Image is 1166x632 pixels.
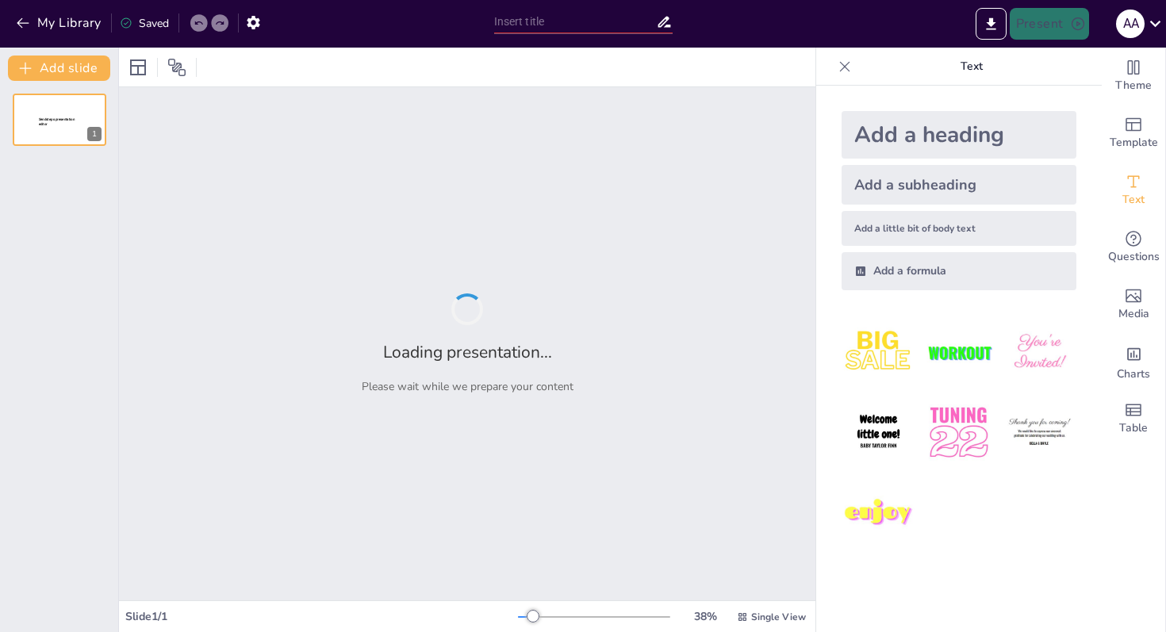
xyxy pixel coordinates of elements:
div: Add text boxes [1102,162,1165,219]
span: Theme [1115,77,1152,94]
img: 3.jpeg [1003,316,1076,389]
div: Add images, graphics, shapes or video [1102,276,1165,333]
div: Add a little bit of body text [842,211,1076,246]
button: Export to PowerPoint [976,8,1007,40]
h2: Loading presentation... [383,341,552,363]
div: A A [1116,10,1145,38]
div: Add a heading [842,111,1076,159]
span: Sendsteps presentation editor [39,117,75,126]
p: Text [857,48,1086,86]
div: Slide 1 / 1 [125,609,518,624]
button: My Library [12,10,108,36]
input: Insert title [494,10,656,33]
button: Add slide [8,56,110,81]
img: 1.jpeg [842,316,915,389]
div: Add a table [1102,390,1165,447]
img: 2.jpeg [922,316,995,389]
span: Media [1118,305,1149,323]
p: Please wait while we prepare your content [362,379,573,394]
span: Charts [1117,366,1150,383]
span: Questions [1108,248,1160,266]
div: Change the overall theme [1102,48,1165,105]
div: Add a formula [842,252,1076,290]
div: Saved [120,16,169,31]
button: Present [1010,8,1089,40]
span: Table [1119,419,1148,437]
button: A A [1116,8,1145,40]
div: Add ready made slides [1102,105,1165,162]
div: Layout [125,55,151,80]
div: Add a subheading [842,165,1076,205]
img: 4.jpeg [842,396,915,469]
div: 1 [87,127,102,141]
div: Get real-time input from your audience [1102,219,1165,276]
div: 38 % [686,609,724,624]
div: 1 [13,94,106,146]
span: Template [1110,134,1158,151]
span: Text [1122,191,1145,209]
img: 5.jpeg [922,396,995,469]
span: Single View [751,611,806,623]
span: Position [167,58,186,77]
div: Add charts and graphs [1102,333,1165,390]
img: 7.jpeg [842,477,915,550]
img: 6.jpeg [1003,396,1076,469]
